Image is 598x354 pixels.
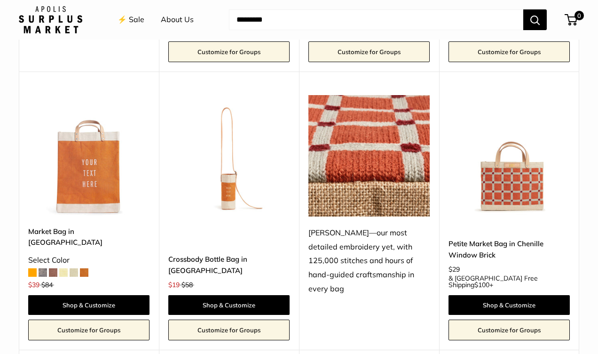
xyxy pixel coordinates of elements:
a: Petite Market Bag in Chenille Window Brick [448,238,570,260]
a: description_Make it yours with custom, printed text.Market Bag in Citrus [28,95,149,217]
a: Crossbody Bottle Bag in [GEOGRAPHIC_DATA] [168,254,290,276]
input: Search... [229,9,523,30]
a: Petite Market Bag in Chenille Window BrickPetite Market Bag in Chenille Window Brick [448,95,570,217]
img: Crossbody Bottle Bag in Cognac [168,95,290,217]
a: Customize for Groups [448,320,570,340]
span: $100 [474,281,489,289]
span: $58 [181,281,193,289]
img: Petite Market Bag in Chenille Window Brick [448,95,570,217]
a: Shop & Customize [168,295,290,315]
a: Shop & Customize [28,295,149,315]
span: & [GEOGRAPHIC_DATA] Free Shipping + [448,275,570,288]
a: Customize for Groups [168,320,290,340]
img: Apolis: Surplus Market [19,6,82,33]
a: Crossbody Bottle Bag in CognacCrossbody Bottle Bag in Cognac [168,95,290,217]
a: ⚡️ Sale [118,13,144,27]
a: Customize for Groups [28,320,149,340]
img: description_Make it yours with custom, printed text. [28,95,149,217]
a: Market Bag in [GEOGRAPHIC_DATA] [28,226,149,248]
div: Select Color [28,253,149,267]
a: Customize for Groups [308,41,430,62]
div: [PERSON_NAME]—our most detailed embroidery yet, with 125,000 stitches and hours of hand-guided cr... [308,226,430,297]
span: $19 [168,281,180,289]
span: $84 [41,281,53,289]
span: 0 [574,11,584,20]
button: Search [523,9,547,30]
a: 0 [566,14,577,25]
a: About Us [161,13,194,27]
span: $39 [28,281,39,289]
a: Customize for Groups [448,41,570,62]
a: Customize for Groups [168,41,290,62]
a: Shop & Customize [448,295,570,315]
span: $29 [448,265,460,274]
img: Chenille—our most detailed embroidery yet, with 125,000 stitches and hours of hand-guided craftsm... [308,95,430,217]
